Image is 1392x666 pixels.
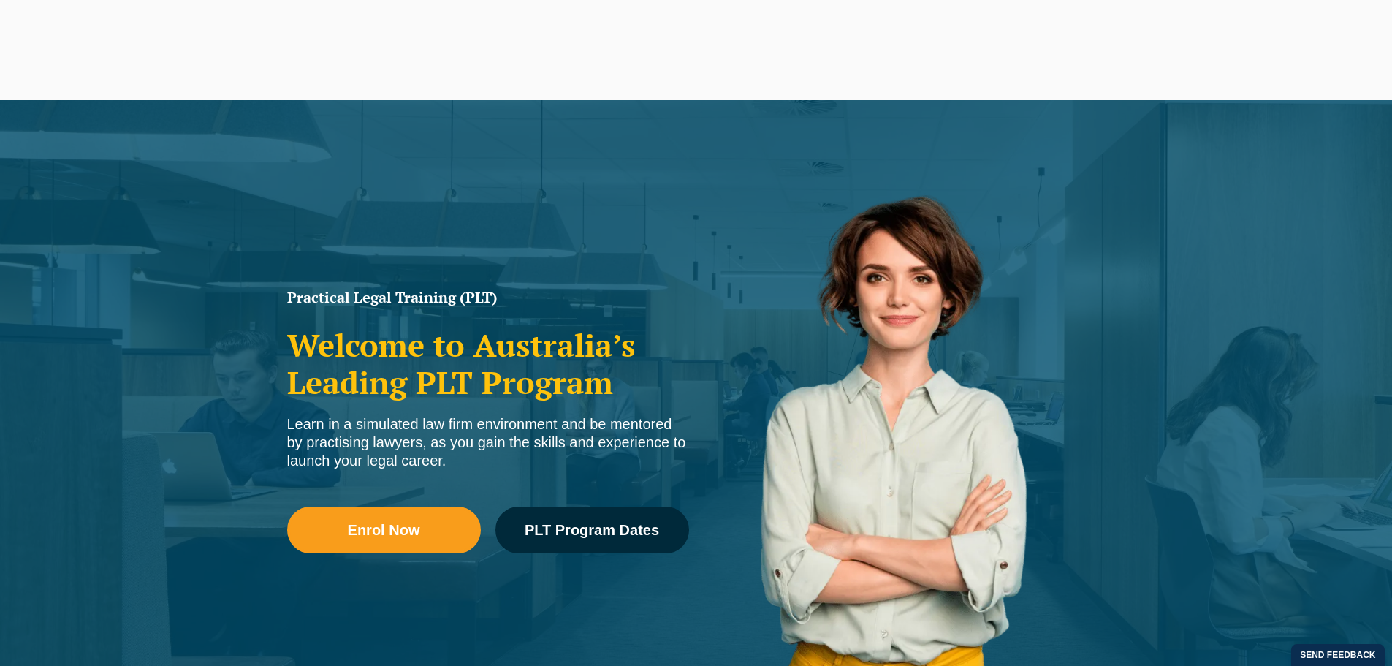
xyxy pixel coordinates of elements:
[348,523,420,537] span: Enrol Now
[495,507,689,553] a: PLT Program Dates
[287,290,689,305] h1: Practical Legal Training (PLT)
[287,507,481,553] a: Enrol Now
[287,415,689,470] div: Learn in a simulated law firm environment and be mentored by practising lawyers, as you gain the ...
[287,327,689,401] h2: Welcome to Australia’s Leading PLT Program
[525,523,659,537] span: PLT Program Dates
